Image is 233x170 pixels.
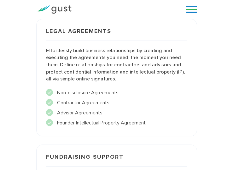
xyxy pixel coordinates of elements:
h3: Legal Agreements [46,29,187,41]
li: Advisor Agreements [46,109,187,117]
li: Non-disclosure Agreements [46,89,187,96]
img: Gust Logo [36,5,72,14]
li: Contractor Agreements [46,99,187,107]
h3: Fundraising Support [46,154,187,167]
li: Founder Intellectual Property Agreement [46,119,187,127]
p: Effortlessly build business relationships by creating and executing the agreements you need, the ... [46,47,187,83]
